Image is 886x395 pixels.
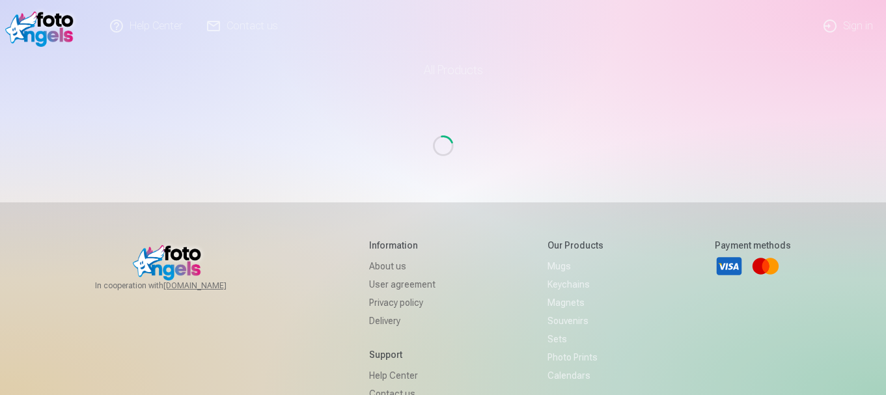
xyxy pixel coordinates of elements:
a: Photo prints [547,348,603,366]
a: About us [369,257,436,275]
h5: Our products [547,239,603,252]
a: [DOMAIN_NAME] [163,280,258,291]
a: Delivery [369,312,436,330]
a: Sets [547,330,603,348]
span: In cooperation with [95,280,258,291]
a: Mugs [547,257,603,275]
h5: Payment methods [715,239,791,252]
a: Mastercard [751,252,780,280]
h5: Information [369,239,436,252]
a: All products [387,52,499,89]
a: Visa [715,252,743,280]
a: Souvenirs [547,312,603,330]
h5: Support [369,348,436,361]
a: Magnets [547,293,603,312]
a: Privacy policy [369,293,436,312]
a: Keychains [547,275,603,293]
a: User agreement [369,275,436,293]
img: /fa1 [5,5,80,47]
a: Calendars [547,366,603,385]
a: Help Center [369,366,436,385]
